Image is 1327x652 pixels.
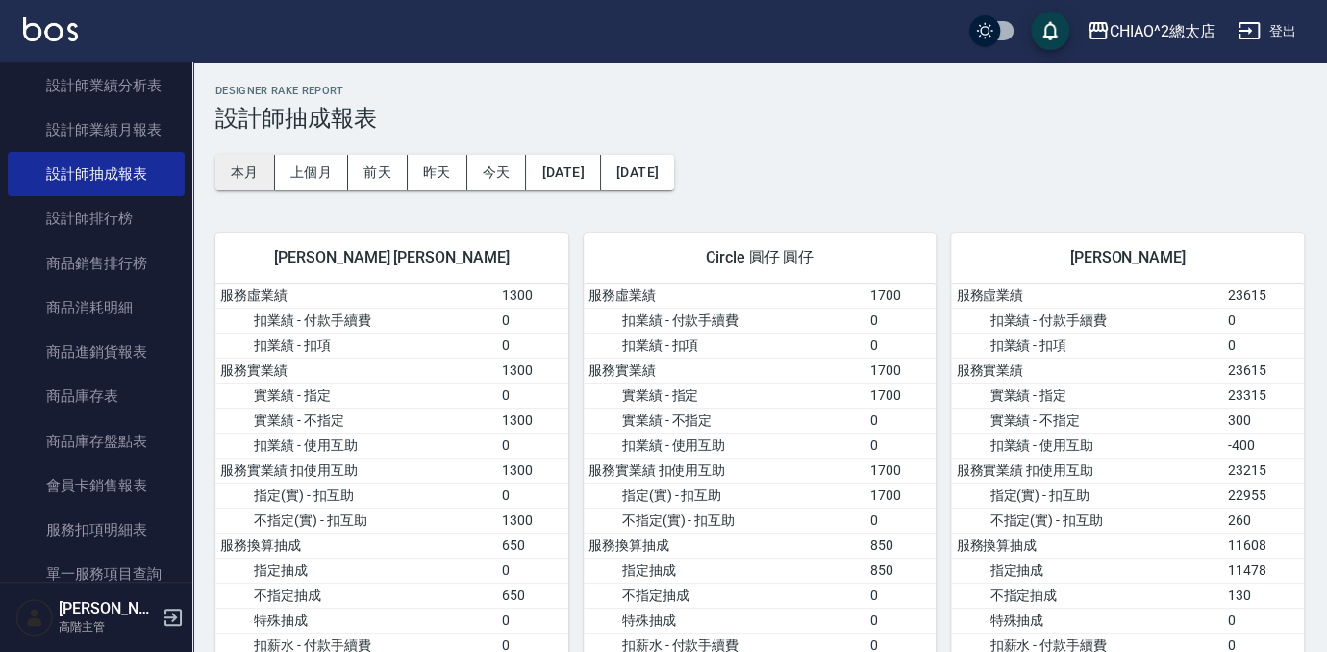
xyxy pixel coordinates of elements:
[584,608,865,633] td: 特殊抽成
[951,408,1222,433] td: 實業績 - 不指定
[1223,608,1304,633] td: 0
[526,155,600,190] button: [DATE]
[865,284,937,309] td: 1700
[974,248,1281,267] span: [PERSON_NAME]
[215,284,497,309] td: 服務虛業績
[584,583,865,608] td: 不指定抽成
[497,608,568,633] td: 0
[865,458,937,483] td: 1700
[607,248,914,267] span: Circle 圓仔 圓仔
[497,358,568,383] td: 1300
[215,155,275,190] button: 本月
[1223,383,1304,408] td: 23315
[215,583,497,608] td: 不指定抽成
[584,533,865,558] td: 服務換算抽成
[497,333,568,358] td: 0
[1223,433,1304,458] td: -400
[865,608,937,633] td: 0
[1223,583,1304,608] td: 130
[1223,533,1304,558] td: 11608
[215,85,1304,97] h2: Designer Rake Report
[497,433,568,458] td: 0
[238,248,545,267] span: [PERSON_NAME] [PERSON_NAME]
[1223,483,1304,508] td: 22955
[15,598,54,637] img: Person
[584,433,865,458] td: 扣業績 - 使用互助
[215,458,497,483] td: 服務實業績 扣使用互助
[865,433,937,458] td: 0
[865,408,937,433] td: 0
[951,358,1222,383] td: 服務實業績
[1110,19,1215,43] div: CHIAO^2總太店
[215,383,497,408] td: 實業績 - 指定
[59,618,157,636] p: 高階主管
[408,155,467,190] button: 昨天
[951,433,1222,458] td: 扣業績 - 使用互助
[951,308,1222,333] td: 扣業績 - 付款手續費
[951,458,1222,483] td: 服務實業績 扣使用互助
[584,483,865,508] td: 指定(實) - 扣互助
[951,483,1222,508] td: 指定(實) - 扣互助
[951,608,1222,633] td: 特殊抽成
[584,333,865,358] td: 扣業績 - 扣項
[951,383,1222,408] td: 實業績 - 指定
[348,155,408,190] button: 前天
[1223,408,1304,433] td: 300
[8,508,185,552] a: 服務扣項明細表
[59,599,157,618] h5: [PERSON_NAME]
[951,284,1222,309] td: 服務虛業績
[584,408,865,433] td: 實業績 - 不指定
[951,533,1222,558] td: 服務換算抽成
[215,558,497,583] td: 指定抽成
[865,558,937,583] td: 850
[497,558,568,583] td: 0
[497,533,568,558] td: 650
[497,383,568,408] td: 0
[8,374,185,418] a: 商品庫存表
[497,408,568,433] td: 1300
[23,17,78,41] img: Logo
[215,433,497,458] td: 扣業績 - 使用互助
[951,508,1222,533] td: 不指定(實) - 扣互助
[865,358,937,383] td: 1700
[497,508,568,533] td: 1300
[1223,284,1304,309] td: 23615
[215,105,1304,132] h3: 設計師抽成報表
[8,286,185,330] a: 商品消耗明細
[584,308,865,333] td: 扣業績 - 付款手續費
[951,558,1222,583] td: 指定抽成
[865,333,937,358] td: 0
[8,419,185,464] a: 商品庫存盤點表
[865,508,937,533] td: 0
[497,583,568,608] td: 650
[1223,508,1304,533] td: 260
[8,464,185,508] a: 會員卡銷售報表
[215,358,497,383] td: 服務實業績
[951,583,1222,608] td: 不指定抽成
[1223,308,1304,333] td: 0
[865,533,937,558] td: 850
[8,196,185,240] a: 設計師排行榜
[8,241,185,286] a: 商品銷售排行榜
[8,330,185,374] a: 商品進銷貨報表
[951,333,1222,358] td: 扣業績 - 扣項
[584,458,865,483] td: 服務實業績 扣使用互助
[215,533,497,558] td: 服務換算抽成
[584,508,865,533] td: 不指定(實) - 扣互助
[1079,12,1223,51] button: CHIAO^2總太店
[1230,13,1304,49] button: 登出
[497,483,568,508] td: 0
[215,508,497,533] td: 不指定(實) - 扣互助
[215,308,497,333] td: 扣業績 - 付款手續費
[865,383,937,408] td: 1700
[601,155,674,190] button: [DATE]
[8,552,185,596] a: 單一服務項目查詢
[497,284,568,309] td: 1300
[497,458,568,483] td: 1300
[1223,358,1304,383] td: 23615
[584,558,865,583] td: 指定抽成
[584,358,865,383] td: 服務實業績
[1031,12,1069,50] button: save
[275,155,348,190] button: 上個月
[584,383,865,408] td: 實業績 - 指定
